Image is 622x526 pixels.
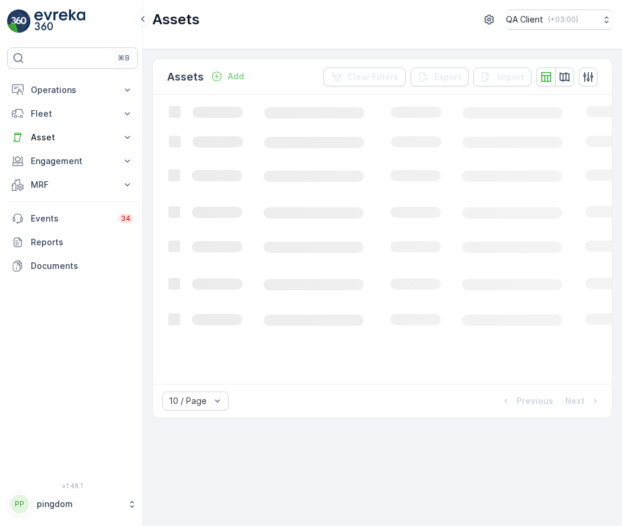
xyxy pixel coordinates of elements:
p: Asset [31,131,114,143]
p: Operations [31,84,114,96]
p: Clear Filters [347,71,399,83]
p: ( +03:00 ) [548,15,578,24]
p: Assets [152,10,200,29]
p: Events [31,213,111,224]
div: PP [10,495,29,514]
button: MRF [7,173,138,197]
p: Add [227,70,244,82]
img: logo_light-DOdMpM7g.png [34,9,85,33]
p: Export [434,71,461,83]
p: Engagement [31,155,114,167]
a: Reports [7,230,138,254]
p: Previous [517,395,553,407]
p: MRF [31,179,114,191]
button: PPpingdom [7,492,138,517]
p: pingdom [37,498,121,510]
p: Import [497,71,524,83]
p: Documents [31,260,133,272]
p: QA Client [506,14,543,25]
p: 34 [121,214,131,223]
p: Next [565,395,585,407]
button: Previous [499,394,554,408]
a: Documents [7,254,138,278]
button: Export [411,68,469,86]
button: Fleet [7,102,138,126]
img: logo [7,9,31,33]
a: Events34 [7,207,138,230]
button: Clear Filters [323,68,406,86]
button: Asset [7,126,138,149]
p: ⌘B [118,53,130,63]
p: Reports [31,236,133,248]
button: QA Client(+03:00) [506,9,613,30]
p: Fleet [31,108,114,120]
button: Import [473,68,531,86]
button: Engagement [7,149,138,173]
p: Assets [167,69,204,85]
button: Next [564,394,602,408]
button: Add [206,69,249,84]
span: v 1.48.1 [7,482,138,489]
button: Operations [7,78,138,102]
